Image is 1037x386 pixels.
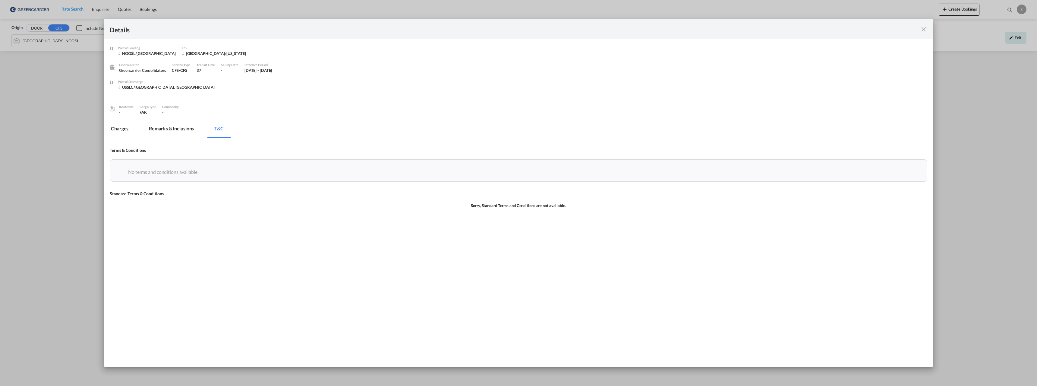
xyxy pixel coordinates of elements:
[110,191,927,197] div: Standard Terms & Conditions
[110,147,927,153] div: Terms & Conditions
[140,104,156,110] div: Cargo Type
[104,19,933,367] md-dialog: Port of Loading ...
[110,25,846,33] div: Details
[221,68,238,73] div: -
[197,68,215,73] div: 37
[172,62,191,68] div: Service Type
[172,68,187,73] span: CFS/CFS
[109,105,115,112] img: cargo.png
[104,121,237,138] md-pagination-wrapper: Use the left and right arrow keys to navigate between tabs
[197,62,215,68] div: Transit Time
[110,203,927,208] div: Sorry, Standard Terms and Conditions are not available.
[119,110,134,115] div: -
[119,68,166,73] div: Greencarrier Consolidators
[119,166,918,175] div: No terms and conditions available
[118,79,215,85] div: Port of Discharge
[6,6,811,12] body: Editor, editor3
[119,62,166,68] div: Liner/Carrier
[244,62,272,68] div: Effective Period
[118,45,176,51] div: Port of Loading
[118,51,176,56] div: NOOSL/Oslo
[104,121,136,138] md-tab-item: Charges
[142,121,201,138] md-tab-item: Remarks & Inclusions
[140,110,156,115] div: FAK
[244,68,272,73] div: 1 Aug 2025 - 31 Aug 2025
[118,85,215,90] div: USSLC/Salt Lake City, UT
[207,121,231,138] md-tab-item: T&C
[162,110,164,115] span: -
[119,104,134,110] div: Incoterms
[182,51,246,56] div: Hamburg/New York
[920,26,927,33] md-icon: icon-close fg-AAA8AD m-0 cursor
[6,6,811,12] body: Editor, editor4
[182,45,246,51] div: T/S
[162,104,179,110] div: Commodity
[221,62,238,68] div: Sailing Date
